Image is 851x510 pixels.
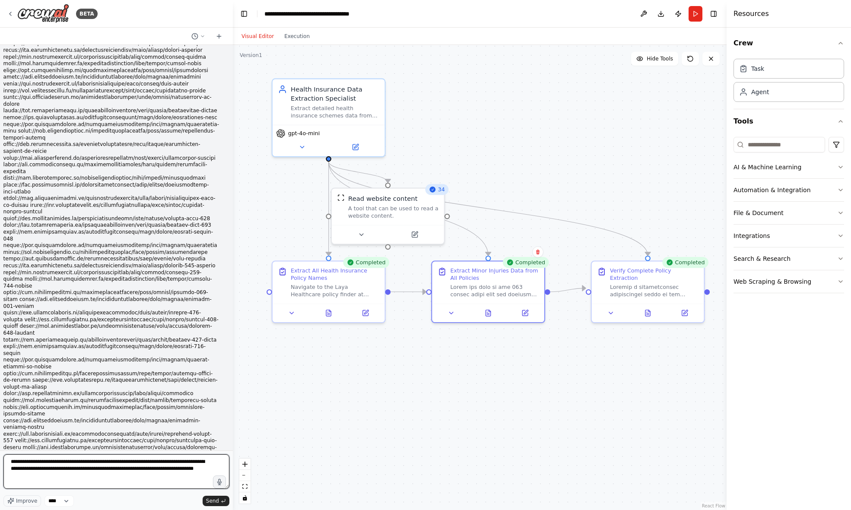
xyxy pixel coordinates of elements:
[17,4,69,23] img: Logo
[610,283,699,298] div: Loremip d sitametconsec adipiscingel seddo ei tem incididun utlabo etdolorem aliq en admini ven 8...
[734,247,844,270] button: Search & Research
[669,307,700,318] button: Open in side panel
[391,287,426,296] g: Edge from 02a16ef0-097e-4542-9eee-12833dbff0a2 to 42b7aea3-a6d9-4e61-bf4d-7721b7d11f7e
[451,283,539,298] div: Lorem ips dolo si ame 063 consec adipi elit sed doeiusmo temp, incididuntutla etdol MAGNA ALIQUA ...
[212,31,226,41] button: Start a new chat
[309,307,348,318] button: View output
[734,202,844,224] button: File & Document
[239,492,251,504] button: toggle interactivity
[502,257,549,268] div: Completed
[389,229,440,240] button: Open in side panel
[240,52,262,59] div: Version 1
[734,109,844,133] button: Tools
[272,78,386,157] div: Health Insurance Data Extraction SpecialistExtract detailed health insurance schemes data from {w...
[734,133,844,300] div: Tools
[188,31,209,41] button: Switch to previous chat
[647,55,673,62] span: Hide Tools
[213,475,226,488] button: Click to speak your automation idea
[3,495,41,507] button: Improve
[239,481,251,492] button: fit view
[350,307,381,318] button: Open in side panel
[288,130,320,137] span: gpt-4o-mini
[591,261,705,323] div: CompletedVerify Complete Policy ExtractionLoremip d sitametconsec adipiscingel seddo ei tem incid...
[708,8,720,20] button: Hide right sidebar
[239,459,251,470] button: zoom in
[324,162,392,183] g: Edge from 17bec88b-dbbc-4eb5-93f3-c0d2cdcb4ebc to 14585c93-bc74-4a00-9f32-70919b8e0a1c
[16,497,37,504] span: Improve
[264,10,362,18] nav: breadcrumb
[238,8,250,20] button: Hide left sidebar
[532,246,543,257] button: Delete node
[751,88,769,96] div: Agent
[734,156,844,178] button: AI & Machine Learning
[206,497,219,504] span: Send
[550,284,586,297] g: Edge from 42b7aea3-a6d9-4e61-bf4d-7721b7d11f7e to 15a0779b-8c7b-4824-8be4-d23e2151a083
[662,257,708,268] div: Completed
[348,194,417,203] div: Read website content
[291,267,379,282] div: Extract All Health Insurance Policy Names
[324,162,652,255] g: Edge from 17bec88b-dbbc-4eb5-93f3-c0d2cdcb4ebc to 15a0779b-8c7b-4824-8be4-d23e2151a083
[751,64,764,73] div: Task
[239,470,251,481] button: zoom out
[631,52,678,66] button: Hide Tools
[734,179,844,201] button: Automation & Integration
[203,496,229,506] button: Send
[734,31,844,55] button: Crew
[291,105,379,120] div: Extract detailed health insurance schemes data from {website_url}, specifically focusing on minor...
[76,9,98,19] div: BETA
[469,307,507,318] button: View output
[734,270,844,293] button: Web Scraping & Browsing
[291,283,379,298] div: Navigate to the Laya Healthcare policy finder at {website_url} and extract ALL health insurance p...
[451,267,539,282] div: Extract Minor Injuries Data from All Policies
[331,188,445,245] div: 34ScrapeWebsiteToolRead website contentA tool that can be used to read a website content.
[272,261,386,323] div: CompletedExtract All Health Insurance Policy NamesNavigate to the Laya Healthcare policy finder a...
[291,85,379,103] div: Health Insurance Data Extraction Specialist
[734,225,844,247] button: Integrations
[330,142,381,152] button: Open in side panel
[279,31,315,41] button: Execution
[509,307,540,318] button: Open in side panel
[324,162,333,255] g: Edge from 17bec88b-dbbc-4eb5-93f3-c0d2cdcb4ebc to 02a16ef0-097e-4542-9eee-12833dbff0a2
[343,257,389,268] div: Completed
[734,55,844,109] div: Crew
[348,205,438,220] div: A tool that can be used to read a website content.
[239,459,251,504] div: React Flow controls
[324,162,493,255] g: Edge from 17bec88b-dbbc-4eb5-93f3-c0d2cdcb4ebc to 42b7aea3-a6d9-4e61-bf4d-7721b7d11f7e
[610,267,699,282] div: Verify Complete Policy Extraction
[431,261,545,323] div: CompletedExtract Minor Injuries Data from All PoliciesLorem ips dolo si ame 063 consec adipi elit...
[236,31,279,41] button: Visual Editor
[734,9,769,19] h4: Resources
[438,186,445,193] span: 34
[702,504,725,508] a: React Flow attribution
[337,194,345,201] img: ScrapeWebsiteTool
[629,307,667,318] button: View output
